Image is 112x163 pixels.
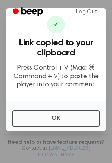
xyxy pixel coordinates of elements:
a: Beep [7,5,50,19]
h3: Link copied to your clipboard [12,38,100,58]
a: Log Out [68,3,105,21]
p: Press Control + V (Mac: ⌘ Command + V) to paste the player into your comment. [12,64,100,89]
div: ✔ [47,16,65,33]
button: OK [12,110,100,127]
